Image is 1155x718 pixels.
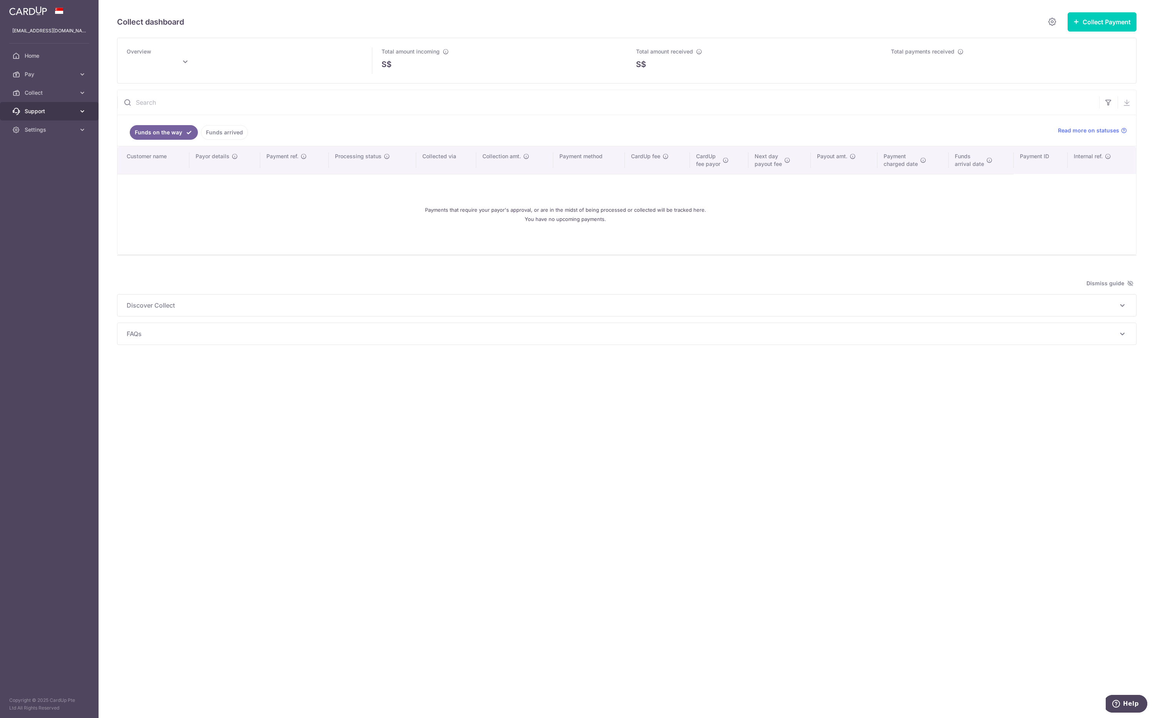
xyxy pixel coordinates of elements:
a: Funds arrived [201,125,248,140]
th: Customer name [117,146,189,174]
span: Overview [127,48,151,55]
span: Help [17,5,33,12]
img: CardUp [9,6,47,15]
p: Discover Collect [127,301,1127,310]
a: Read more on statuses [1058,127,1127,134]
button: Collect Payment [1068,12,1137,32]
span: Settings [25,126,75,134]
span: Next day payout fee [755,152,782,168]
p: [EMAIL_ADDRESS][DOMAIN_NAME] [12,27,86,35]
span: Collect [25,89,75,97]
span: Payment ref. [266,152,298,160]
span: Total amount incoming [382,48,440,55]
th: Payment method [553,146,625,174]
span: Dismiss guide [1086,279,1133,288]
span: Support [25,107,75,115]
span: Internal ref. [1074,152,1103,160]
div: Payments that require your payor's approval, or are in the midst of being processed or collected ... [127,181,1004,248]
span: Discover Collect [127,301,1118,310]
span: Total amount received [636,48,693,55]
span: Collection amt. [482,152,521,160]
span: S$ [636,59,646,70]
span: S$ [382,59,392,70]
h5: Collect dashboard [117,16,184,28]
input: Search [117,90,1099,115]
span: Payout amt. [817,152,847,160]
span: Processing status [335,152,382,160]
span: Home [25,52,75,60]
th: Collected via [416,146,476,174]
iframe: Opens a widget where you can find more information [1106,695,1147,714]
span: FAQs [127,329,1118,338]
span: Funds arrival date [955,152,984,168]
a: Funds on the way [130,125,198,140]
span: Pay [25,70,75,78]
p: FAQs [127,329,1127,338]
span: Total payments received [891,48,954,55]
span: CardUp fee [631,152,660,160]
span: Read more on statuses [1058,127,1119,134]
span: Payment charged date [884,152,918,168]
th: Payment ID [1014,146,1068,174]
span: CardUp fee payor [696,152,720,168]
span: Payor details [196,152,229,160]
